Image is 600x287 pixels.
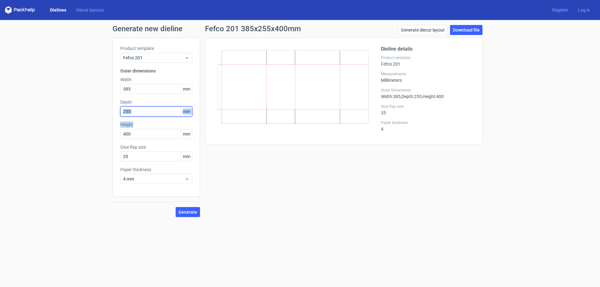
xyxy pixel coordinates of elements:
label: Paper thickness [381,120,475,125]
a: Generate diecut layout [398,25,447,35]
label: Height [120,121,192,128]
div: 35 [381,104,475,115]
span: mm [181,129,192,139]
h3: Outer dimensions [120,68,192,74]
label: Width [120,77,192,83]
button: Generate [176,207,200,217]
span: Fefco 201 [123,55,185,61]
span: Generate [178,210,197,214]
label: Product template [381,55,475,60]
label: Outer Dimensions [381,88,475,93]
span: mm [181,152,192,161]
span: 4 mm [123,176,185,182]
label: Paper thickness [120,166,192,173]
span: mm [181,107,192,116]
a: Dielines [45,7,71,13]
label: Glue flap size [120,144,192,150]
h2: Dieline details [381,45,475,53]
a: Download file [450,25,482,35]
span: , Depth : 255 [401,94,422,99]
label: Glue flap size [381,104,475,109]
div: Millimeters [381,72,475,83]
label: Measurements [381,72,475,77]
div: Fefco 201 [381,55,475,67]
a: Register [547,7,573,13]
span: mm [181,84,192,94]
div: 4 [381,120,475,131]
label: Depth [120,99,192,105]
a: Diecut layouts [71,7,109,13]
span: Width : 385 [381,94,401,99]
h1: Generate new dieline [112,25,487,32]
label: Product template [120,45,192,52]
h1: Fefco 201 385x255x400mm [205,25,301,32]
span: , Height : 400 [422,94,444,99]
a: Log in [573,7,595,13]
